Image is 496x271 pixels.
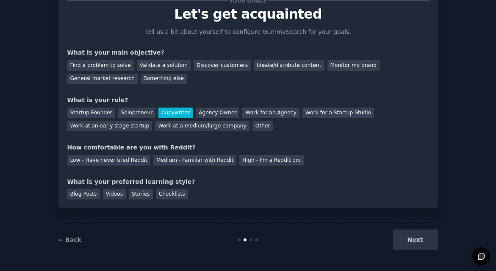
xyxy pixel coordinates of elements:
div: Blog Posts [67,189,100,200]
div: Validate a solution [137,60,191,71]
div: Something else [141,74,187,84]
div: Copywriter [158,108,193,118]
div: Solopreneur [118,108,155,118]
div: Ideate/distribute content [254,60,324,71]
div: Startup Founder [67,108,115,118]
div: Checklists [156,189,188,200]
div: Work at a medium/large company [155,121,249,132]
div: General market research [67,74,138,84]
div: What is your main objective? [67,48,429,57]
div: Videos [103,189,126,200]
p: Tell us a bit about yourself to configure GummySearch for your goals. [141,28,355,36]
div: High - I'm a Reddit pro [239,155,304,166]
div: Monitor my brand [327,60,380,71]
div: How comfortable are you with Reddit? [67,143,429,152]
a: ← Back [58,236,81,243]
div: Work for an Agency [242,108,299,118]
div: What is your preferred learning style? [67,177,429,186]
div: Find a problem to solve [67,60,134,71]
div: Other [252,121,273,132]
div: Low - Have never tried Reddit [67,155,150,166]
p: Let's get acquainted [67,7,429,22]
div: Discover customers [194,60,251,71]
div: Agency Owner [196,108,239,118]
div: What is your role? [67,96,429,105]
div: Work for a Startup Studio [302,108,374,118]
div: Stories [129,189,152,200]
div: Work at an early stage startup [67,121,152,132]
div: Medium - Familiar with Reddit [153,155,236,166]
